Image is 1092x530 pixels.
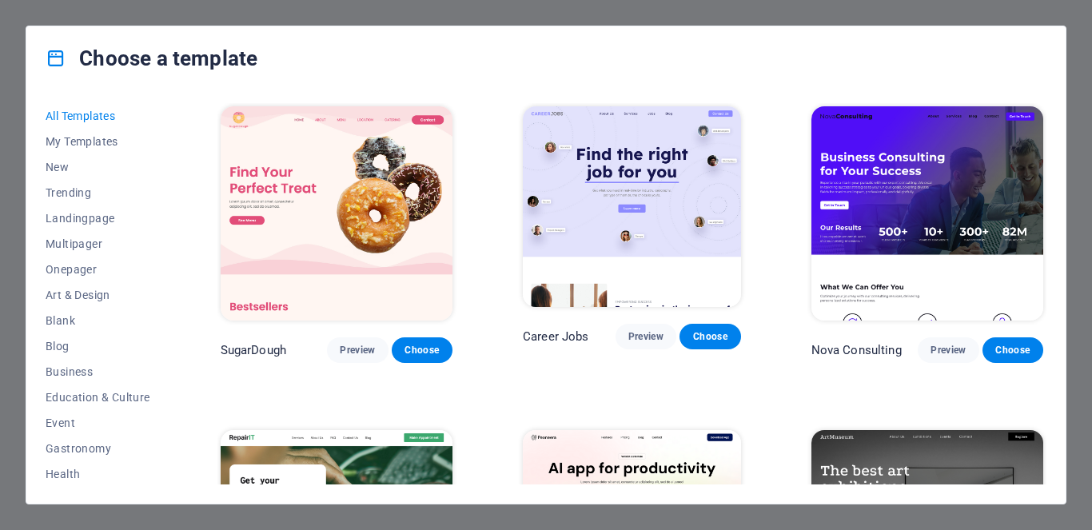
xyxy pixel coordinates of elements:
[46,468,150,480] span: Health
[46,180,150,205] button: Trending
[221,106,452,321] img: SugarDough
[46,436,150,461] button: Gastronomy
[392,337,452,363] button: Choose
[340,344,375,357] span: Preview
[931,344,966,357] span: Preview
[46,212,150,225] span: Landingpage
[523,329,589,345] p: Career Jobs
[46,442,150,455] span: Gastronomy
[680,324,740,349] button: Choose
[46,314,150,327] span: Blank
[982,337,1043,363] button: Choose
[46,135,150,148] span: My Templates
[46,237,150,250] span: Multipager
[46,257,150,282] button: Onepager
[46,333,150,359] button: Blog
[46,263,150,276] span: Onepager
[46,161,150,173] span: New
[46,103,150,129] button: All Templates
[46,365,150,378] span: Business
[692,330,727,343] span: Choose
[46,461,150,487] button: Health
[811,342,902,358] p: Nova Consulting
[46,154,150,180] button: New
[523,106,741,307] img: Career Jobs
[46,289,150,301] span: Art & Design
[46,186,150,199] span: Trending
[46,129,150,154] button: My Templates
[46,205,150,231] button: Landingpage
[221,342,286,358] p: SugarDough
[46,359,150,385] button: Business
[616,324,676,349] button: Preview
[46,46,257,71] h4: Choose a template
[811,106,1043,321] img: Nova Consulting
[46,385,150,410] button: Education & Culture
[405,344,440,357] span: Choose
[628,330,664,343] span: Preview
[46,231,150,257] button: Multipager
[46,410,150,436] button: Event
[327,337,388,363] button: Preview
[46,340,150,353] span: Blog
[46,391,150,404] span: Education & Culture
[46,416,150,429] span: Event
[995,344,1030,357] span: Choose
[46,110,150,122] span: All Templates
[46,282,150,308] button: Art & Design
[46,308,150,333] button: Blank
[918,337,978,363] button: Preview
